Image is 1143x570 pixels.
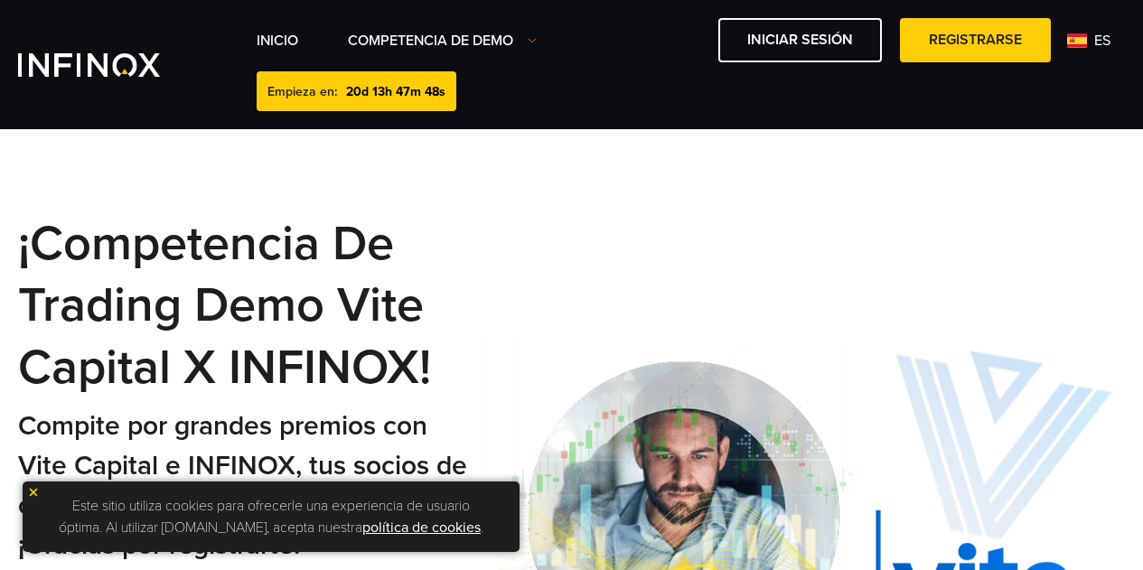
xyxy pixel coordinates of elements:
[32,491,511,543] p: Este sitio utiliza cookies para ofrecerle una experiencia de usuario óptima. Al utilizar [DOMAIN_...
[1087,30,1118,51] span: es
[257,30,298,51] a: INICIO
[267,84,337,99] span: Empieza en:
[362,519,481,537] a: política de cookies
[18,214,431,397] small: ¡Competencia de Trading Demo Vite Capital x INFINOX!
[528,36,537,45] img: Dropdown
[348,30,537,51] a: Competencia de Demo
[18,409,467,562] small: Compite por grandes premios con Vite Capital e INFINOX, tus socios de confianza en el trading. ¡G...
[27,486,40,499] img: yellow close icon
[18,53,202,77] a: INFINOX Vite
[346,84,445,99] span: 20d 13h 47m 48s
[718,18,882,62] a: Iniciar sesión
[900,18,1051,62] a: Registrarse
